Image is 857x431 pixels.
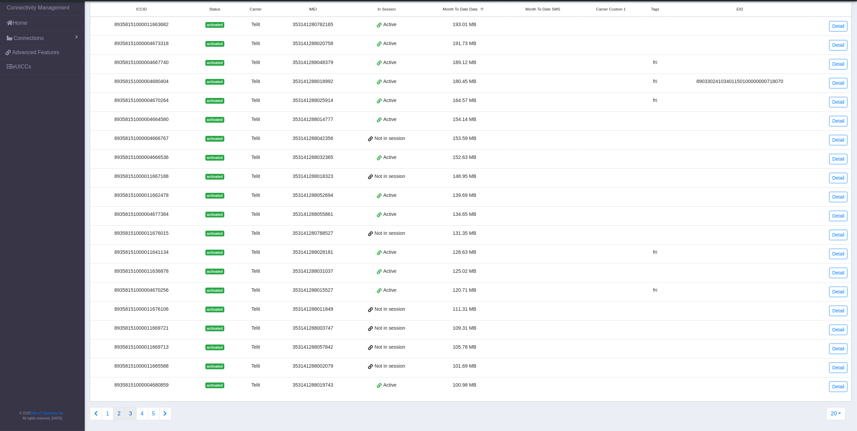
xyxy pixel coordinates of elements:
[241,211,271,218] div: Telit
[453,192,476,198] span: 139.69 MB
[241,40,271,47] div: Telit
[383,97,396,104] span: Active
[374,173,405,180] span: Not in session
[205,364,224,369] span: activated
[829,78,848,88] a: Detail
[241,21,271,28] div: Telit
[453,249,476,255] span: 128.63 MB
[279,325,347,332] div: 353141288003747
[241,173,271,180] div: Telit
[94,306,189,313] div: 89358151000011676106
[279,78,347,85] div: 353141288018992
[205,117,224,122] span: activated
[205,136,224,141] span: activated
[12,48,59,57] span: Advanced Features
[453,22,476,27] span: 193.01 MB
[30,411,64,415] a: Telit IoT Solutions, Inc.
[374,230,405,237] span: Not in session
[383,211,396,218] span: Active
[94,344,189,351] div: 89358151000011669713
[829,211,848,221] a: Detail
[829,287,848,297] a: Detail
[279,268,347,275] div: 353141288031037
[829,135,848,145] a: Detail
[205,155,224,160] span: activated
[205,193,224,198] span: activated
[279,306,347,313] div: 353141288011849
[241,363,271,370] div: Telit
[453,98,476,103] span: 164.57 MB
[279,154,347,161] div: 353141288032365
[94,382,189,389] div: 89358151000004680859
[279,135,347,142] div: 353141288042356
[671,78,808,85] div: 89033024103401150100000000718070
[241,154,271,161] div: Telit
[94,211,189,218] div: 89358151000004677384
[383,40,396,47] span: Active
[279,382,347,389] div: 353141288019743
[453,211,476,217] span: 134.65 MB
[651,6,659,12] span: Tags
[829,268,848,278] a: Detail
[279,173,347,180] div: 353141288018323
[443,6,477,12] span: Month To Date Data
[596,6,626,12] span: Carrier Custom 1
[383,116,396,123] span: Active
[241,344,271,351] div: Telit
[309,6,317,12] span: IMEI
[453,344,476,350] span: 105.78 MB
[94,59,189,66] div: 89358151000004667740
[383,21,396,28] span: Active
[453,117,476,122] span: 154.14 MB
[136,407,148,420] button: 4
[374,363,405,370] span: Not in session
[241,59,271,66] div: Telit
[205,98,224,103] span: activated
[90,407,171,420] nav: Connections list navigation
[94,40,189,47] div: 89358151000004673318
[383,78,396,85] span: Active
[453,41,476,46] span: 191.73 MB
[378,6,396,12] span: In Session
[279,40,347,47] div: 353141288020758
[383,192,396,199] span: Active
[241,306,271,313] div: Telit
[102,407,114,420] button: 1
[453,155,476,160] span: 152.63 MB
[205,60,224,65] span: activated
[374,306,405,313] span: Not in session
[94,230,189,237] div: 89358151000011676015
[205,22,224,27] span: activated
[205,231,224,236] span: activated
[94,154,189,161] div: 89358151000004666536
[250,6,262,12] span: Carrier
[209,6,221,12] span: Status
[241,230,271,237] div: Telit
[383,287,396,294] span: Active
[453,363,476,369] span: 101.69 MB
[829,344,848,354] a: Detail
[647,287,664,294] div: fri
[279,344,347,351] div: 353141288057842
[94,268,189,275] div: 89358151000011636878
[374,135,405,142] span: Not in session
[148,407,160,420] button: 5
[205,307,224,312] span: activated
[205,174,224,179] span: activated
[94,97,189,104] div: 89358151000004670264
[829,21,848,32] a: Detail
[205,79,224,84] span: activated
[94,135,189,142] div: 89358151000004666767
[829,59,848,69] a: Detail
[241,192,271,199] div: Telit
[453,60,476,65] span: 189.12 MB
[383,154,396,161] span: Active
[279,116,347,123] div: 353141288014777
[94,173,189,180] div: 89358151000011667188
[241,268,271,275] div: Telit
[526,6,560,12] span: Month To Date SMS
[241,78,271,85] div: Telit
[205,41,224,46] span: activated
[647,59,664,66] div: fri
[241,116,271,123] div: Telit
